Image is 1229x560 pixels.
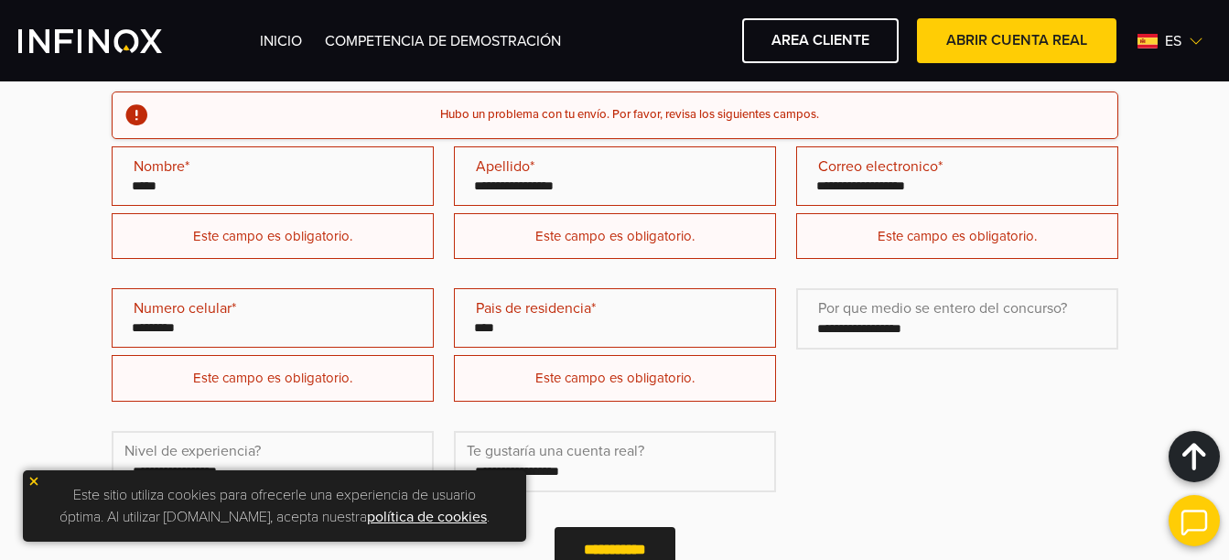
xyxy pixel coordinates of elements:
[796,213,1118,259] div: Este campo es obligatorio.
[1169,495,1220,546] img: open convrs live chat
[742,18,899,63] a: AREA CLIENTE
[454,213,776,259] div: Este campo es obligatorio.
[156,107,1103,124] h2: Hubo un problema con tu envío. Por favor, revisa los siguientes campos.
[260,32,302,50] a: INICIO
[27,475,40,488] img: yellow close icon
[18,29,205,53] a: INFINOX Vite
[1158,30,1189,52] span: es
[112,355,434,401] div: Este campo es obligatorio.
[32,479,517,533] p: Este sitio utiliza cookies para ofrecerle una experiencia de usuario óptima. Al utilizar [DOMAIN_...
[367,508,487,526] a: política de cookies
[454,355,776,401] div: Este campo es obligatorio.
[917,18,1116,63] a: ABRIR CUENTA REAL
[112,213,434,259] div: Este campo es obligatorio.
[325,32,561,50] a: Competencia de Demostración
